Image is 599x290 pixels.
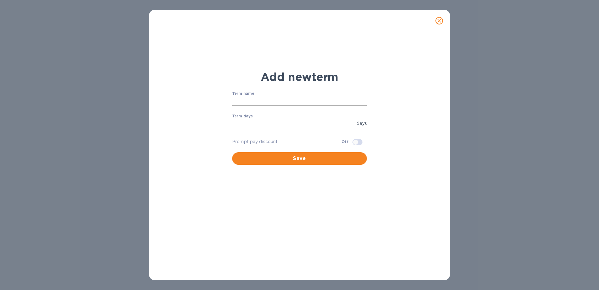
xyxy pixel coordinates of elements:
[341,139,349,144] b: Off
[237,155,362,162] span: Save
[232,92,254,95] label: Term name
[232,152,367,165] button: Save
[232,138,341,145] p: Prompt pay discount
[232,114,253,118] label: Term days
[261,70,338,84] b: Add new term
[432,13,447,28] button: close
[357,120,367,127] p: days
